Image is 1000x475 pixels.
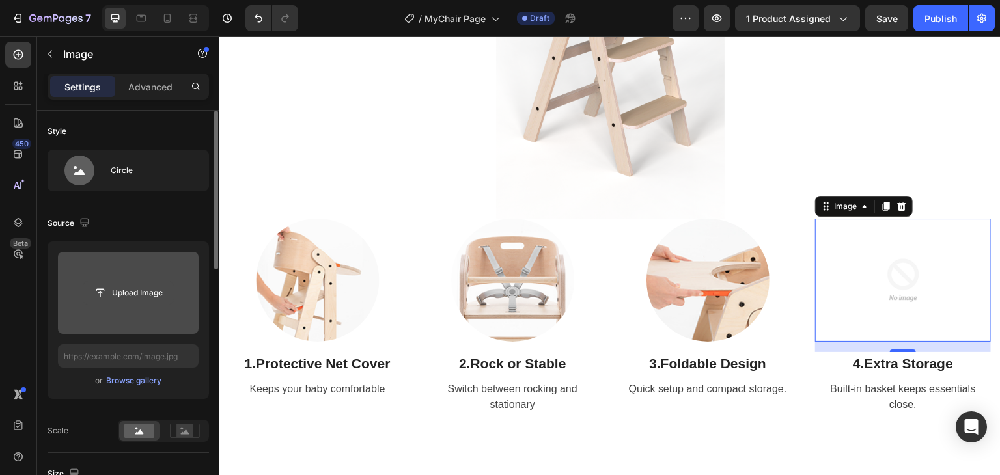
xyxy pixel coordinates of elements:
div: 450 [12,139,31,149]
button: Browse gallery [105,374,162,387]
strong: Rock or Stable [251,319,346,334]
span: or [95,373,103,388]
button: 1 product assigned [735,5,860,31]
p: 7 [85,10,91,26]
span: Draft [530,12,549,24]
img: Alt Image [36,182,160,305]
div: Source [48,215,92,232]
p: Switch between rocking and stationary [206,345,380,376]
button: Publish [913,5,968,31]
p: Quick setup and compact storage. [402,345,575,360]
div: Undo/Redo [245,5,298,31]
button: 7 [5,5,97,31]
iframe: Design area [219,36,1000,475]
h2: 2. [205,316,381,339]
strong: Foldable Design [441,319,547,334]
p: Built-in basket keeps essentials close. [597,345,770,376]
div: Style [48,126,66,137]
div: Open Intercom Messenger [956,411,987,442]
img: Alt Image [232,182,355,305]
p: Advanced [128,80,173,94]
p: Image [63,46,174,62]
span: Save [876,13,898,24]
p: Keeps your baby comfortable [11,345,184,360]
h2: 4. [596,316,771,339]
input: https://example.com/image.jpg [58,344,199,368]
strong: Extra Storage [645,319,734,334]
strong: Protective Net Cover [36,319,171,334]
img: Alt Image [427,182,550,305]
div: Circle [111,156,190,185]
img: Alt Image [622,182,745,305]
h2: 3. [400,316,576,339]
span: MyChair Page [424,12,486,25]
p: Settings [64,80,101,94]
div: Beta [10,238,31,249]
div: Scale [48,425,68,437]
span: 1 product assigned [746,12,831,25]
h2: 1. [10,316,186,339]
div: Publish [924,12,957,25]
button: Upload Image [83,281,174,305]
div: Browse gallery [106,375,161,387]
span: / [419,12,422,25]
div: Image [612,164,640,176]
button: Save [865,5,908,31]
